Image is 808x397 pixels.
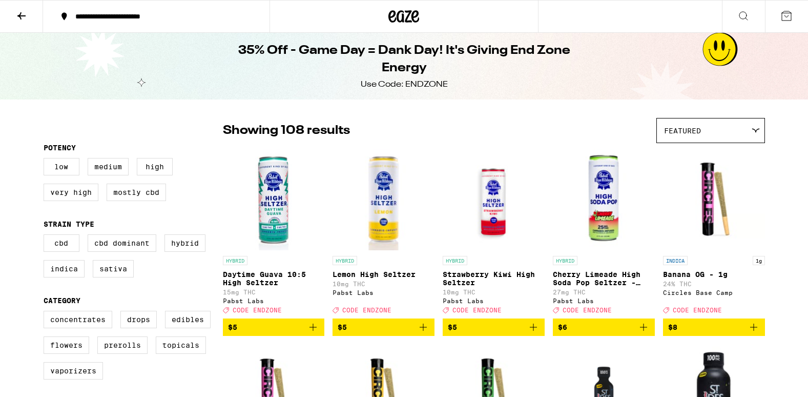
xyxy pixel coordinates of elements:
label: CBD Dominant [88,234,156,252]
p: 10mg THC [333,281,434,287]
a: Open page for Strawberry Kiwi High Seltzer from Pabst Labs [443,148,545,319]
label: Flowers [44,336,89,354]
h1: 35% Off - Game Day = Dank Day! It's Giving End Zone Energy [218,42,591,77]
p: Lemon High Seltzer [333,270,434,279]
label: Mostly CBD [107,184,166,201]
label: High [137,158,173,175]
button: Add to bag [333,319,434,336]
legend: Category [44,296,80,305]
button: Add to bag [443,319,545,336]
label: Topicals [156,336,206,354]
div: Use Code: ENDZONE [361,79,448,90]
a: Open page for Lemon High Seltzer from Pabst Labs [333,148,434,319]
p: Banana OG - 1g [663,270,765,279]
span: CODE ENDZONE [452,307,502,313]
div: Pabst Labs [333,289,434,296]
img: Pabst Labs - Lemon High Seltzer [333,148,434,251]
label: Prerolls [97,336,148,354]
span: $5 [338,323,347,331]
label: Vaporizers [44,362,103,380]
span: Featured [664,127,701,135]
p: HYBRID [333,256,357,265]
p: HYBRID [443,256,467,265]
a: Open page for Daytime Guava 10:5 High Seltzer from Pabst Labs [223,148,325,319]
p: HYBRID [223,256,247,265]
label: Indica [44,260,85,277]
span: $6 [558,323,567,331]
label: Sativa [93,260,134,277]
label: Low [44,158,79,175]
div: Pabst Labs [443,297,545,304]
span: CODE ENDZONE [563,307,612,313]
a: Open page for Banana OG - 1g from Circles Base Camp [663,148,765,319]
label: Drops [120,311,157,328]
legend: Strain Type [44,220,94,228]
img: Pabst Labs - Strawberry Kiwi High Seltzer [443,148,545,251]
p: 27mg THC [553,289,655,295]
label: Very High [44,184,98,201]
label: Hybrid [164,234,205,252]
label: Concentrates [44,311,112,328]
p: INDICA [663,256,688,265]
button: Add to bag [553,319,655,336]
div: Pabst Labs [223,297,325,304]
p: 1g [753,256,765,265]
span: CODE ENDZONE [673,307,722,313]
p: 10mg THC [443,289,545,295]
a: Open page for Cherry Limeade High Soda Pop Seltzer - 25mg from Pabst Labs [553,148,655,319]
button: Add to bag [223,319,325,336]
label: Medium [88,158,129,175]
span: CODE ENDZONE [233,307,282,313]
span: CODE ENDZONE [342,307,391,313]
label: CBD [44,234,79,252]
img: Pabst Labs - Daytime Guava 10:5 High Seltzer [223,148,325,251]
label: Edibles [165,311,211,328]
img: Pabst Labs - Cherry Limeade High Soda Pop Seltzer - 25mg [553,148,655,251]
img: Circles Base Camp - Banana OG - 1g [663,148,765,251]
legend: Potency [44,144,76,152]
p: Daytime Guava 10:5 High Seltzer [223,270,325,287]
p: HYBRID [553,256,577,265]
span: $5 [228,323,237,331]
span: $8 [668,323,677,331]
p: Strawberry Kiwi High Seltzer [443,270,545,287]
span: $5 [448,323,457,331]
p: Showing 108 results [223,122,350,140]
p: 15mg THC [223,289,325,295]
p: Cherry Limeade High Soda Pop Seltzer - 25mg [553,270,655,287]
div: Circles Base Camp [663,289,765,296]
div: Pabst Labs [553,297,655,304]
p: 24% THC [663,281,765,287]
button: Add to bag [663,319,765,336]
